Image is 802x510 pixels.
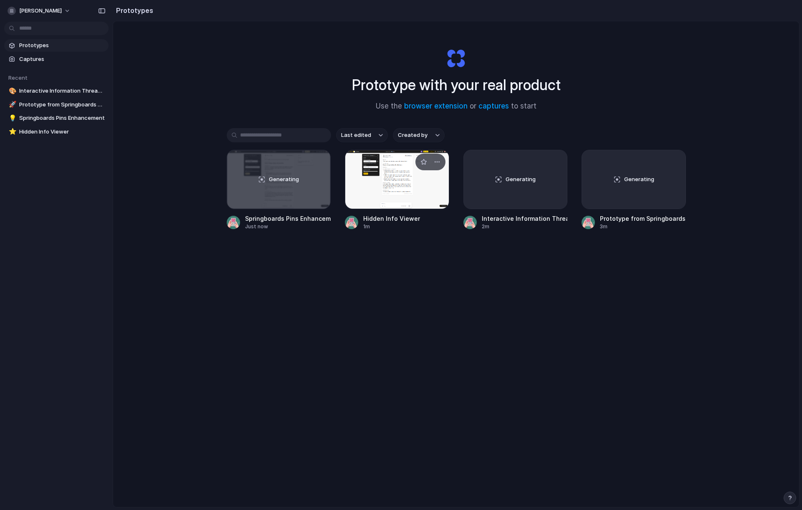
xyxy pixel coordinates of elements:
div: 🚀 [9,100,15,109]
span: Interactive Information Threads for Springboards [19,87,105,95]
div: Interactive Information Threads for Springboards [482,214,568,223]
h2: Prototypes [113,5,153,15]
button: ⭐ [8,128,16,136]
div: Springboards Pins Enhancement [245,214,331,223]
a: captures [478,102,509,110]
a: 🎨Interactive Information Threads for Springboards [4,85,109,97]
div: 1m [363,223,420,230]
a: Prototypes [4,39,109,52]
a: Springboards Pins EnhancementGeneratingSpringboards Pins EnhancementJust now [227,150,331,230]
div: Hidden Info Viewer [363,214,420,223]
a: ⭐Hidden Info Viewer [4,126,109,138]
span: Created by [398,131,428,139]
span: Prototypes [19,41,105,50]
div: Prototype from Springboards Core Details [600,214,686,223]
div: 3m [600,223,686,230]
div: 2m [482,223,568,230]
a: browser extension [404,102,468,110]
button: 🎨 [8,87,16,95]
span: Last edited [341,131,371,139]
h1: Prototype with your real product [352,74,561,96]
span: Generating [506,175,536,184]
span: [PERSON_NAME] [19,7,62,15]
span: Generating [269,175,299,184]
div: 💡 [9,114,15,123]
a: Hidden Info ViewerHidden Info Viewer1m [345,150,449,230]
button: 💡 [8,114,16,122]
a: 🚀Prototype from Springboards Core Details [4,98,109,111]
span: Generating [624,175,654,184]
button: 🚀 [8,101,16,109]
a: Captures [4,53,109,66]
div: 🎨 [9,86,15,96]
a: 💡Springboards Pins Enhancement [4,112,109,124]
span: Recent [8,74,28,81]
span: Prototype from Springboards Core Details [19,101,105,109]
button: Last edited [336,128,388,142]
button: Created by [393,128,445,142]
button: [PERSON_NAME] [4,4,75,18]
span: Use the or to start [376,101,536,112]
span: Springboards Pins Enhancement [19,114,105,122]
div: Just now [245,223,331,230]
span: Hidden Info Viewer [19,128,105,136]
div: ⭐ [9,127,15,136]
span: Captures [19,55,105,63]
a: GeneratingInteractive Information Threads for Springboards2m [463,150,568,230]
a: GeneratingPrototype from Springboards Core Details3m [582,150,686,230]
